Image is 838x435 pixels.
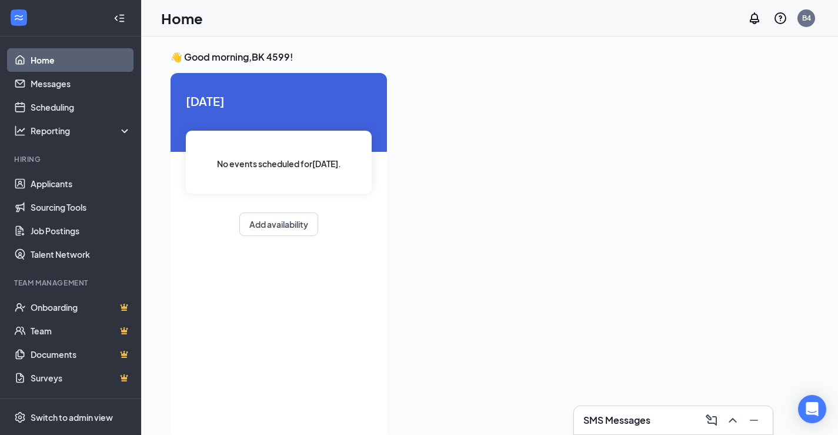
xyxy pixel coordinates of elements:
a: Scheduling [31,95,131,119]
div: Reporting [31,125,132,137]
svg: WorkstreamLogo [13,12,25,24]
a: Talent Network [31,243,131,266]
a: Job Postings [31,219,131,243]
span: No events scheduled for [DATE] . [217,157,341,170]
div: Team Management [14,278,129,288]
a: Home [31,48,131,72]
svg: Settings [14,411,26,423]
svg: QuestionInfo [773,11,787,25]
svg: ChevronUp [726,413,740,427]
h3: 👋 Good morning, BK 4599 ! [171,51,809,64]
span: [DATE] [186,92,372,110]
button: ComposeMessage [702,411,721,430]
a: Applicants [31,172,131,195]
a: Sourcing Tools [31,195,131,219]
h1: Home [161,8,203,28]
h3: SMS Messages [583,414,650,427]
a: DocumentsCrown [31,343,131,366]
svg: Minimize [747,413,761,427]
button: Minimize [744,411,763,430]
div: Hiring [14,154,129,164]
a: TeamCrown [31,319,131,343]
a: SurveysCrown [31,366,131,390]
div: Open Intercom Messenger [798,395,826,423]
svg: Collapse [113,12,125,24]
svg: ComposeMessage [705,413,719,427]
div: Switch to admin view [31,411,113,423]
svg: Notifications [747,11,762,25]
button: Add availability [239,212,318,236]
div: B4 [802,13,811,23]
a: OnboardingCrown [31,295,131,319]
a: Messages [31,72,131,95]
button: ChevronUp [723,411,742,430]
svg: Analysis [14,125,26,137]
